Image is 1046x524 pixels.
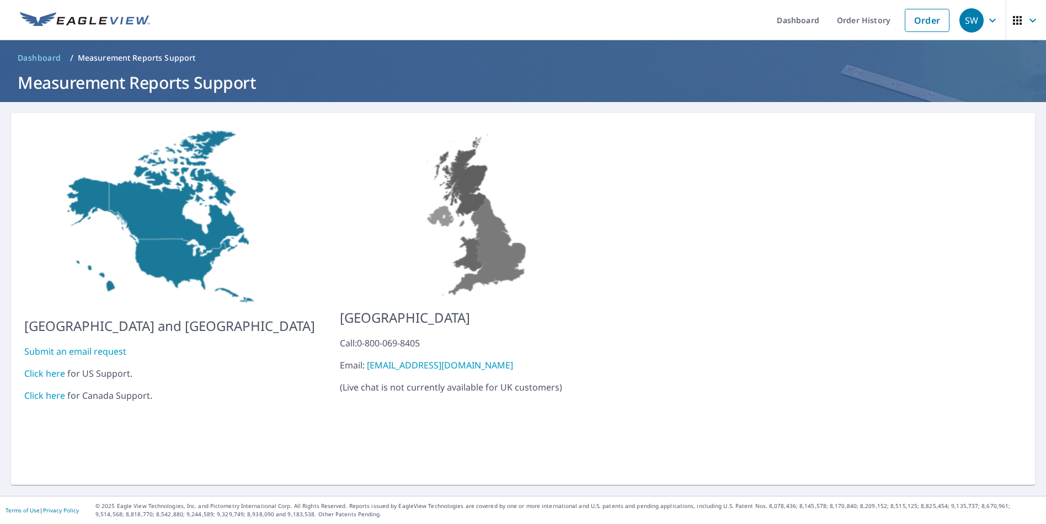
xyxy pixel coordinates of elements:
a: Click here [24,367,65,379]
a: Dashboard [13,49,66,67]
span: Dashboard [18,52,61,63]
li: / [70,51,73,65]
div: Call: 0-800-069-8405 [340,336,617,350]
p: [GEOGRAPHIC_DATA] and [GEOGRAPHIC_DATA] [24,316,315,336]
a: [EMAIL_ADDRESS][DOMAIN_NAME] [367,359,513,371]
p: Measurement Reports Support [78,52,196,63]
img: US-MAP [340,126,617,299]
nav: breadcrumb [13,49,1033,67]
img: US-MAP [24,126,315,307]
div: for Canada Support. [24,389,315,402]
a: Click here [24,389,65,402]
img: EV Logo [20,12,150,29]
p: | [6,507,79,514]
div: for US Support. [24,367,315,380]
div: Email: [340,359,617,372]
a: Terms of Use [6,506,40,514]
p: [GEOGRAPHIC_DATA] [340,308,617,328]
div: SW [959,8,984,33]
a: Privacy Policy [43,506,79,514]
a: Submit an email request [24,345,126,357]
a: Order [905,9,949,32]
h1: Measurement Reports Support [13,71,1033,94]
p: © 2025 Eagle View Technologies, Inc. and Pictometry International Corp. All Rights Reserved. Repo... [95,502,1040,518]
p: ( Live chat is not currently available for UK customers ) [340,336,617,394]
